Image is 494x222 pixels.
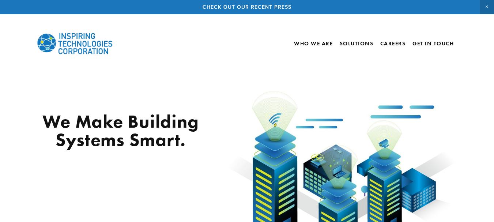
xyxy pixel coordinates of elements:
[340,40,374,47] a: Solutions
[412,37,454,50] a: Get In Touch
[380,37,406,50] a: Careers
[294,37,333,50] a: Who We Are
[37,27,113,60] img: Inspiring Technologies Corp – A Building Technologies Company
[37,112,205,149] h1: We make Building Systems Smart.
